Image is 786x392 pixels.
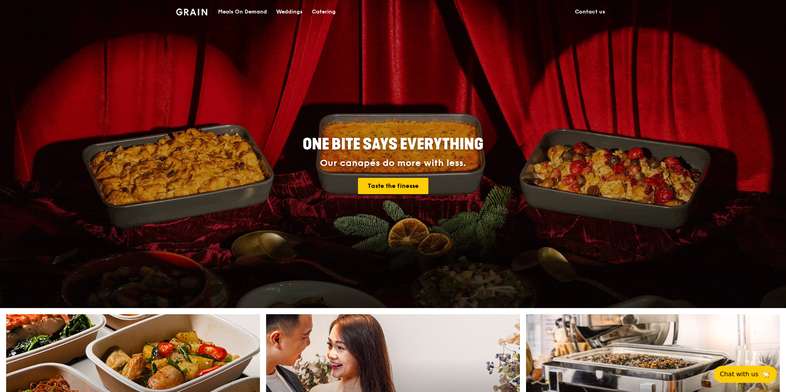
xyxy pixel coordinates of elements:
div: Catering [312,0,336,23]
img: Grain [176,8,207,15]
a: Taste the finesse [358,178,428,194]
a: Weddings [271,0,307,23]
span: ONE BITE SAYS EVERYTHING [303,135,483,154]
div: Meals On Demand [218,0,267,23]
span: 🦙 [761,370,771,379]
span: Chat with us [720,370,758,379]
button: Chat with us🦙 [714,366,777,383]
a: Catering [307,0,340,23]
div: Our canapés do more with less. [255,158,531,169]
a: Contact us [570,0,610,23]
div: Weddings [276,0,303,23]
